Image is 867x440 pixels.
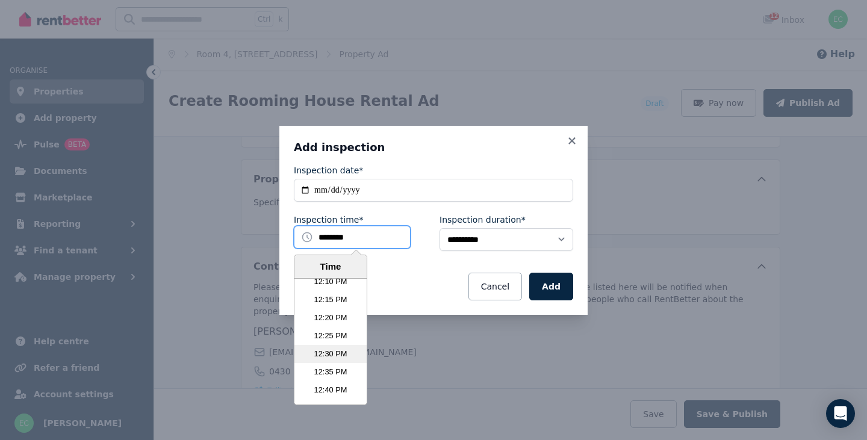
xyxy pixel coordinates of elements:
h3: Add inspection [294,140,573,155]
ul: Time [294,279,367,404]
li: 12:25 PM [294,327,367,345]
li: 12:20 PM [294,309,367,327]
label: Inspection duration* [440,214,526,226]
li: 12:15 PM [294,291,367,309]
li: 12:10 PM [294,273,367,291]
div: Time [297,260,364,274]
label: Inspection time* [294,214,363,226]
li: 12:40 PM [294,381,367,399]
button: Cancel [468,273,522,300]
button: Add [529,273,573,300]
div: Open Intercom Messenger [826,399,855,428]
label: Inspection date* [294,164,363,176]
li: 12:30 PM [294,345,367,363]
li: 12:45 PM [294,399,367,417]
li: 12:35 PM [294,363,367,381]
